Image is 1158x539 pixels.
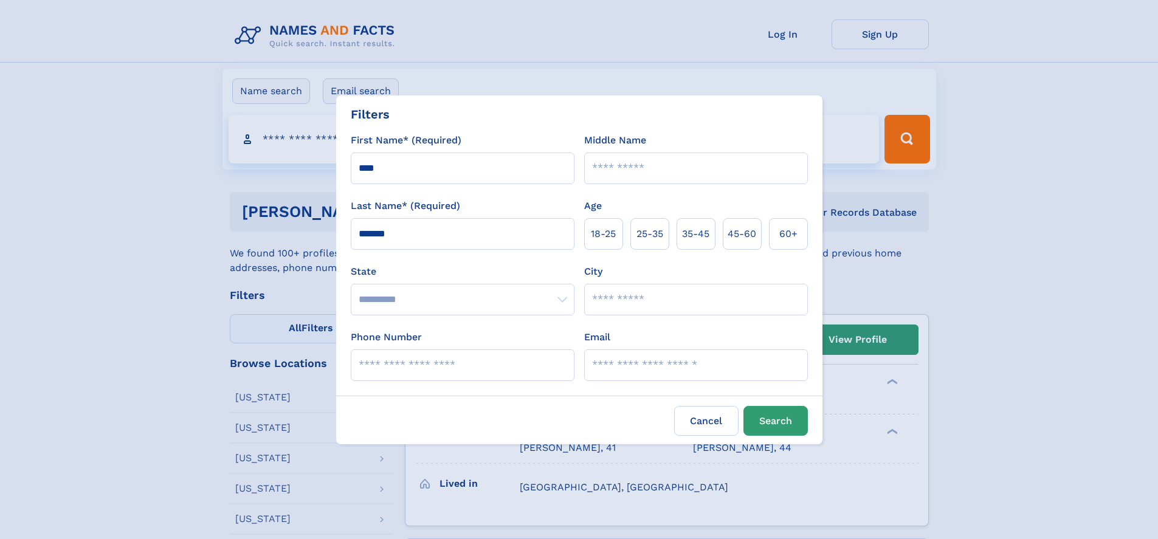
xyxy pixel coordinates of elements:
[584,133,646,148] label: Middle Name
[728,227,756,241] span: 45‑60
[674,406,739,436] label: Cancel
[682,227,709,241] span: 35‑45
[779,227,798,241] span: 60+
[743,406,808,436] button: Search
[584,199,602,213] label: Age
[591,227,616,241] span: 18‑25
[351,199,460,213] label: Last Name* (Required)
[351,105,390,123] div: Filters
[636,227,663,241] span: 25‑35
[351,264,574,279] label: State
[584,330,610,345] label: Email
[351,133,461,148] label: First Name* (Required)
[351,330,422,345] label: Phone Number
[584,264,602,279] label: City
